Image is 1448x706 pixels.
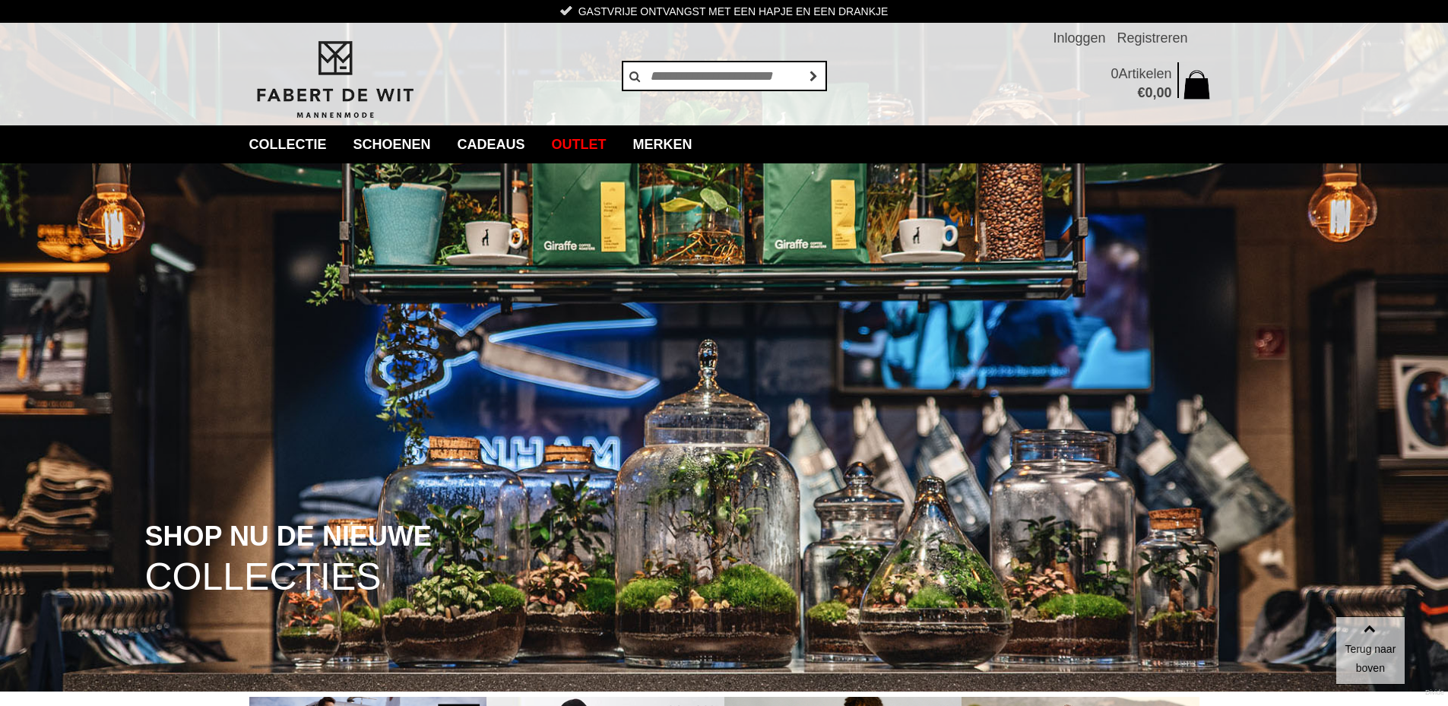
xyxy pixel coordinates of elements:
a: Registreren [1117,23,1187,53]
a: Inloggen [1053,23,1105,53]
span: Artikelen [1118,66,1171,81]
a: Outlet [540,125,618,163]
span: € [1137,85,1145,100]
span: 0 [1145,85,1152,100]
a: collectie [238,125,338,163]
img: Fabert de Wit [249,39,420,121]
a: Merken [622,125,704,163]
span: 0 [1111,66,1118,81]
a: Schoenen [342,125,442,163]
span: 00 [1156,85,1171,100]
span: , [1152,85,1156,100]
span: COLLECTIES [145,558,382,597]
a: Terug naar boven [1336,616,1405,685]
a: Cadeaus [446,125,537,163]
a: Divide [1425,683,1444,702]
span: SHOP NU DE NIEUWE [145,522,432,551]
